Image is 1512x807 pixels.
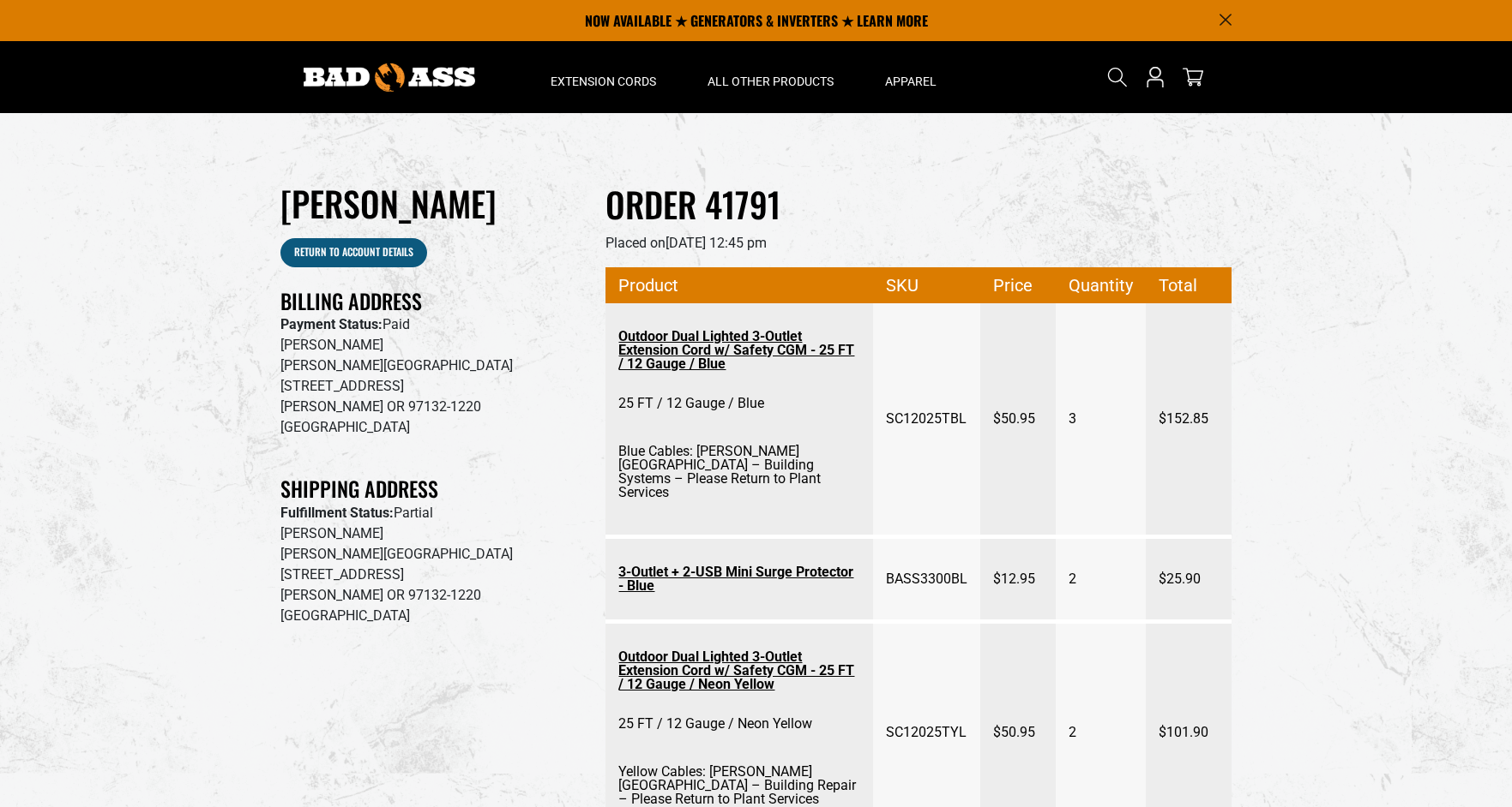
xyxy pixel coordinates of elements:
[1069,555,1076,603] span: 2
[708,74,834,89] span: All Other Products
[993,708,1035,756] span: $50.95
[280,335,581,438] p: [PERSON_NAME] [PERSON_NAME][GEOGRAPHIC_DATA] [STREET_ADDRESS] [PERSON_NAME] OR 97132-1220 [GEOGRA...
[618,321,860,380] a: Outdoor Dual Lighted 3-Outlet Extension Cord w/ Safety CGM - 25 FT / 12 Gauge / Blue
[618,642,860,700] a: Outdoor Dual Lighted 3-Outlet Extension Cord w/ Safety CGM - 25 FT / 12 Gauge / Neon Yellow
[859,41,962,113] summary: Apparel
[1159,268,1219,302] span: Total
[886,555,967,603] span: BASS3300BL
[1104,63,1131,91] summary: Search
[280,182,581,224] h1: [PERSON_NAME]
[280,503,581,523] p: Partial
[304,63,475,92] img: Bad Ass Extension Cords
[280,238,427,267] a: Return to Account details
[886,395,967,443] span: SC12025TBL
[993,555,1035,603] span: $12.95
[1159,555,1201,603] span: $25.90
[618,268,860,302] span: Product
[1159,708,1208,756] span: $101.90
[666,235,767,251] time: [DATE] 12:45 pm
[618,700,812,748] span: 25 FT / 12 Gauge / Neon Yellow
[886,708,967,756] span: SC12025TYL
[280,288,581,314] h2: Billing Address
[525,41,682,113] summary: Extension Cords
[993,268,1043,302] span: Price
[618,380,764,427] span: 25 FT / 12 Gauge / Blue
[280,314,581,335] p: Paid
[605,182,1232,226] h2: Order 41791
[1069,395,1076,443] span: 3
[1069,708,1076,756] span: 2
[551,74,656,89] span: Extension Cords
[280,505,394,521] strong: Fulfillment Status:
[885,74,937,89] span: Apparel
[1069,268,1133,302] span: Quantity
[1159,395,1208,443] span: $152.85
[682,41,859,113] summary: All Other Products
[280,523,581,626] p: [PERSON_NAME] [PERSON_NAME][GEOGRAPHIC_DATA] [STREET_ADDRESS] [PERSON_NAME] OR 97132-1220 [GEOGRA...
[280,475,581,502] h2: Shipping Address
[618,427,860,517] span: Blue Cables: [PERSON_NAME][GEOGRAPHIC_DATA] – Building Systems – Please Return to Plant Services
[886,268,967,302] span: SKU
[605,233,1232,254] p: Placed on
[993,395,1035,443] span: $50.95
[280,316,383,332] strong: Payment Status:
[618,557,860,601] a: 3-Outlet + 2-USB Mini Surge Protector - Blue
